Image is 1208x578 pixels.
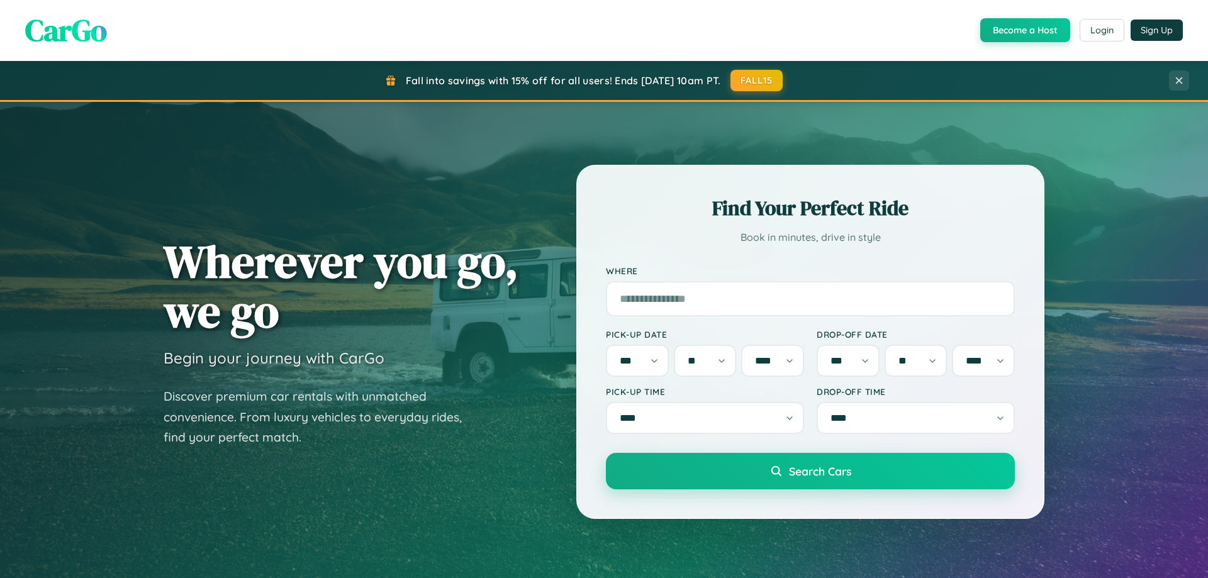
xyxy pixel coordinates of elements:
p: Discover premium car rentals with unmatched convenience. From luxury vehicles to everyday rides, ... [164,386,478,448]
h1: Wherever you go, we go [164,236,518,336]
label: Drop-off Date [817,329,1015,340]
label: Pick-up Time [606,386,804,397]
span: CarGo [25,9,107,51]
button: FALL15 [730,70,783,91]
button: Sign Up [1131,19,1183,41]
span: Fall into savings with 15% off for all users! Ends [DATE] 10am PT. [406,74,721,87]
h2: Find Your Perfect Ride [606,194,1015,222]
h3: Begin your journey with CarGo [164,348,384,367]
label: Where [606,265,1015,276]
p: Book in minutes, drive in style [606,228,1015,247]
span: Search Cars [789,464,851,478]
label: Pick-up Date [606,329,804,340]
button: Become a Host [980,18,1070,42]
label: Drop-off Time [817,386,1015,397]
button: Login [1080,19,1124,42]
button: Search Cars [606,453,1015,489]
